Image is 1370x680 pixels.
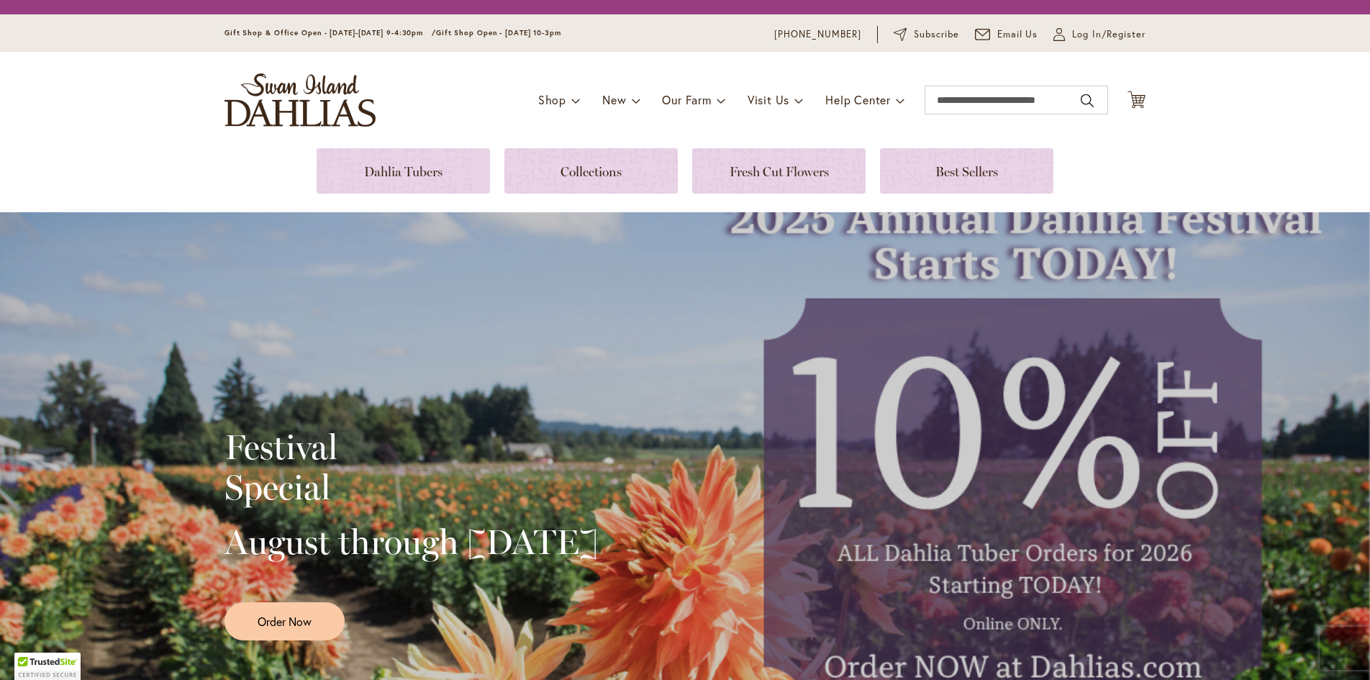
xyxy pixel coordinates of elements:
h2: Festival Special [224,427,598,507]
a: store logo [224,73,376,127]
span: Our Farm [662,92,711,107]
h2: August through [DATE] [224,522,598,562]
span: Subscribe [914,27,959,42]
span: Visit Us [748,92,789,107]
a: Email Us [975,27,1038,42]
a: Log In/Register [1053,27,1146,42]
a: Order Now [224,602,345,640]
span: Gift Shop & Office Open - [DATE]-[DATE] 9-4:30pm / [224,28,436,37]
a: Subscribe [894,27,959,42]
a: [PHONE_NUMBER] [774,27,861,42]
button: Search [1081,89,1094,112]
span: Email Us [997,27,1038,42]
span: New [602,92,626,107]
span: Shop [538,92,566,107]
span: Help Center [825,92,891,107]
span: Log In/Register [1072,27,1146,42]
span: Gift Shop Open - [DATE] 10-3pm [436,28,561,37]
span: Order Now [258,613,312,630]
